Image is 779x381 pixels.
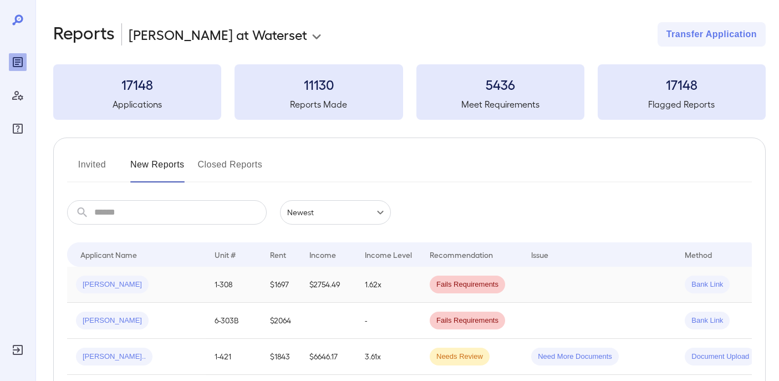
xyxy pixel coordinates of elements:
div: Rent [270,248,288,261]
div: Log Out [9,341,27,359]
h5: Flagged Reports [598,98,766,111]
button: Invited [67,156,117,182]
td: 1.62x [356,267,421,303]
h5: Applications [53,98,221,111]
div: Issue [531,248,549,261]
div: Manage Users [9,87,27,104]
td: $2064 [261,303,301,339]
h5: Meet Requirements [416,98,584,111]
span: Needs Review [430,352,490,362]
span: Bank Link [685,280,730,290]
div: Income Level [365,248,412,261]
span: Document Upload [685,352,756,362]
td: $1697 [261,267,301,303]
summary: 17148Applications11130Reports Made5436Meet Requirements17148Flagged Reports [53,64,766,120]
td: 1-308 [206,267,261,303]
div: Income [309,248,336,261]
td: 3.61x [356,339,421,375]
div: Reports [9,53,27,71]
span: [PERSON_NAME] [76,280,149,290]
div: Applicant Name [80,248,137,261]
div: Newest [280,200,391,225]
div: Method [685,248,712,261]
div: Recommendation [430,248,493,261]
td: 1-421 [206,339,261,375]
h3: 17148 [598,75,766,93]
span: Need More Documents [531,352,619,362]
button: Transfer Application [658,22,766,47]
div: FAQ [9,120,27,138]
td: 6-303B [206,303,261,339]
h3: 5436 [416,75,584,93]
td: - [356,303,421,339]
h5: Reports Made [235,98,403,111]
td: $2754.49 [301,267,356,303]
h3: 17148 [53,75,221,93]
button: Closed Reports [198,156,263,182]
h3: 11130 [235,75,403,93]
span: [PERSON_NAME] [76,316,149,326]
span: [PERSON_NAME].. [76,352,152,362]
span: Bank Link [685,316,730,326]
td: $1843 [261,339,301,375]
span: Fails Requirements [430,316,505,326]
p: [PERSON_NAME] at Waterset [129,26,307,43]
button: New Reports [130,156,185,182]
span: Fails Requirements [430,280,505,290]
div: Unit # [215,248,236,261]
td: $6646.17 [301,339,356,375]
h2: Reports [53,22,115,47]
